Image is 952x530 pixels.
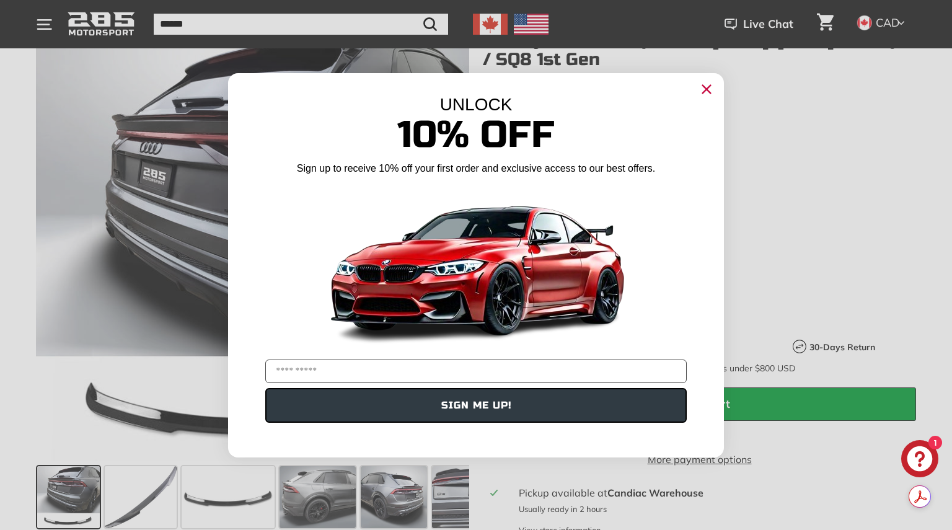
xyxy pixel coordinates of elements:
input: YOUR EMAIL [265,360,687,383]
img: Banner showing BMW 4 Series Body kit [321,180,631,355]
span: 10% Off [397,112,555,157]
span: Sign up to receive 10% off your first order and exclusive access to our best offers. [297,163,655,174]
button: SIGN ME UP! [265,388,687,423]
button: Close dialog [697,79,716,99]
span: UNLOCK [440,95,513,114]
inbox-online-store-chat: Shopify online store chat [897,440,942,480]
